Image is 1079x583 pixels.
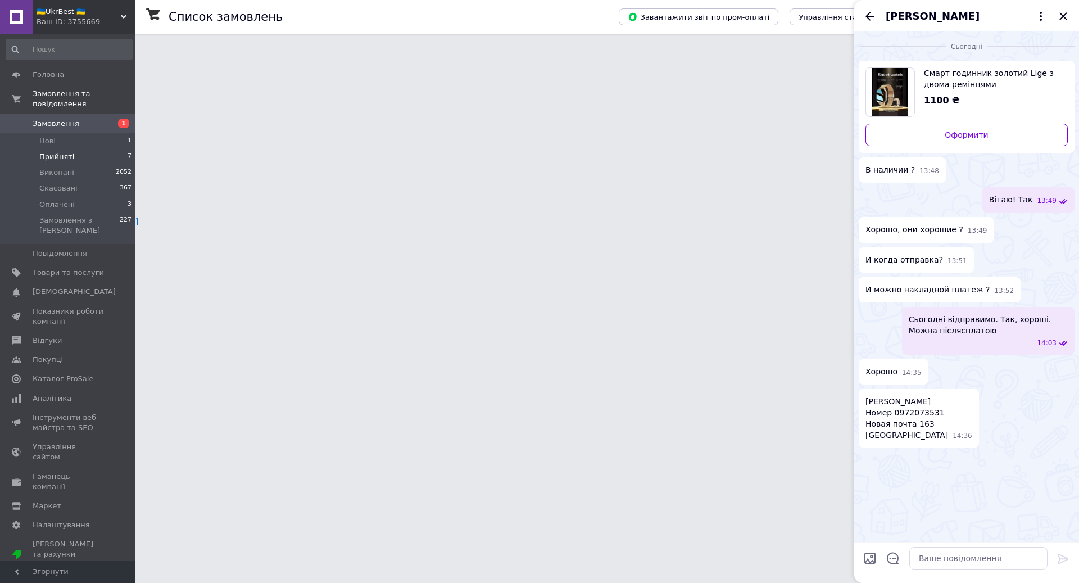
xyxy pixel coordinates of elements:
[39,152,74,162] span: Прийняті
[799,13,885,21] span: Управління статусами
[1057,10,1070,23] button: Закрити
[33,336,62,346] span: Відгуки
[33,287,116,297] span: [DEMOGRAPHIC_DATA]
[865,366,897,378] span: Хорошо
[865,396,948,441] span: [PERSON_NAME] Номер 0972073531 Новая почта 163 [GEOGRAPHIC_DATA]
[120,215,132,236] span: 227
[947,256,967,266] span: 13:51 12.10.2025
[865,67,1068,117] a: Переглянути товар
[989,194,1033,206] span: Вітаю! Так
[33,268,104,278] span: Товари та послуги
[994,286,1014,296] span: 13:52 12.10.2025
[6,39,133,60] input: Пошук
[924,67,1059,90] span: Смарт годинник золотий Lige з двома ремінцями
[37,17,135,27] div: Ваш ID: 3755669
[39,136,56,146] span: Нові
[886,551,900,566] button: Відкрити шаблони відповідей
[118,119,129,128] span: 1
[1037,196,1057,206] span: 13:49 12.10.2025
[169,10,283,24] h1: Список замовлень
[790,8,894,25] button: Управління статусами
[924,95,960,106] span: 1100 ₴
[968,226,987,236] span: 13:49 12.10.2025
[33,394,71,404] span: Аналітика
[33,306,104,327] span: Показники роботи компанії
[953,431,972,441] span: 14:36 12.10.2025
[37,7,121,17] span: 🇺🇦UkrBest 🇺🇦
[128,200,132,210] span: 3
[33,520,90,530] span: Налаштування
[865,124,1068,146] a: Оформити
[128,136,132,146] span: 1
[33,248,87,259] span: Повідомлення
[33,539,104,570] span: [PERSON_NAME] та рахунки
[919,166,939,176] span: 13:48 12.10.2025
[33,560,104,570] div: Prom мікс 1 000
[859,40,1075,52] div: 12.10.2025
[909,314,1068,336] span: Сьогодні відправимо. Так, хороші. Можна післясплатою
[886,9,980,24] span: [PERSON_NAME]
[33,70,64,80] span: Головна
[116,168,132,178] span: 2052
[39,215,120,236] span: Замовлення з [PERSON_NAME]
[33,89,135,109] span: Замовлення та повідомлення
[1037,338,1057,348] span: 14:03 12.10.2025
[39,168,74,178] span: Виконані
[902,368,922,378] span: 14:35 12.10.2025
[865,224,963,236] span: Хорошо, они хорошие ?
[39,183,78,193] span: Скасовані
[33,501,61,511] span: Маркет
[886,9,1048,24] button: [PERSON_NAME]
[619,8,778,25] button: Завантажити звіт по пром-оплаті
[33,413,104,433] span: Інструменти веб-майстра та SEO
[863,10,877,23] button: Назад
[33,119,79,129] span: Замовлення
[872,68,909,116] img: 6123546068_w400_h400_smart-chasy-zolotye.jpg
[628,12,769,22] span: Завантажити звіт по пром-оплаті
[946,42,987,52] span: Сьогодні
[865,254,943,266] span: И когда отправка?
[33,472,104,492] span: Гаманець компанії
[120,183,132,193] span: 367
[33,442,104,462] span: Управління сайтом
[39,200,75,210] span: Оплачені
[33,374,93,384] span: Каталог ProSale
[865,284,990,296] span: И можно накладной платеж ?
[128,152,132,162] span: 7
[33,355,63,365] span: Покупці
[865,164,915,176] span: В наличии ?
